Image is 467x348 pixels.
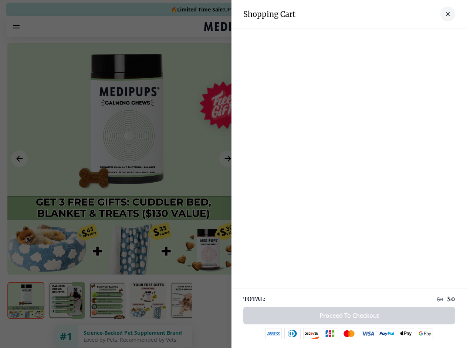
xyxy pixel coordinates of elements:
[322,328,338,339] img: jcb
[440,7,455,21] button: close-cart
[437,296,443,303] span: $ 0
[360,328,376,339] img: visa
[447,295,455,303] span: $ 0
[243,295,265,303] span: TOTAL:
[303,328,319,339] img: discover
[284,328,301,339] img: diners-club
[243,10,295,19] h3: Shopping Cart
[398,328,414,339] img: apple
[379,328,395,339] img: paypal
[265,328,282,339] img: amex
[341,328,357,339] img: mastercard
[417,328,433,339] img: google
